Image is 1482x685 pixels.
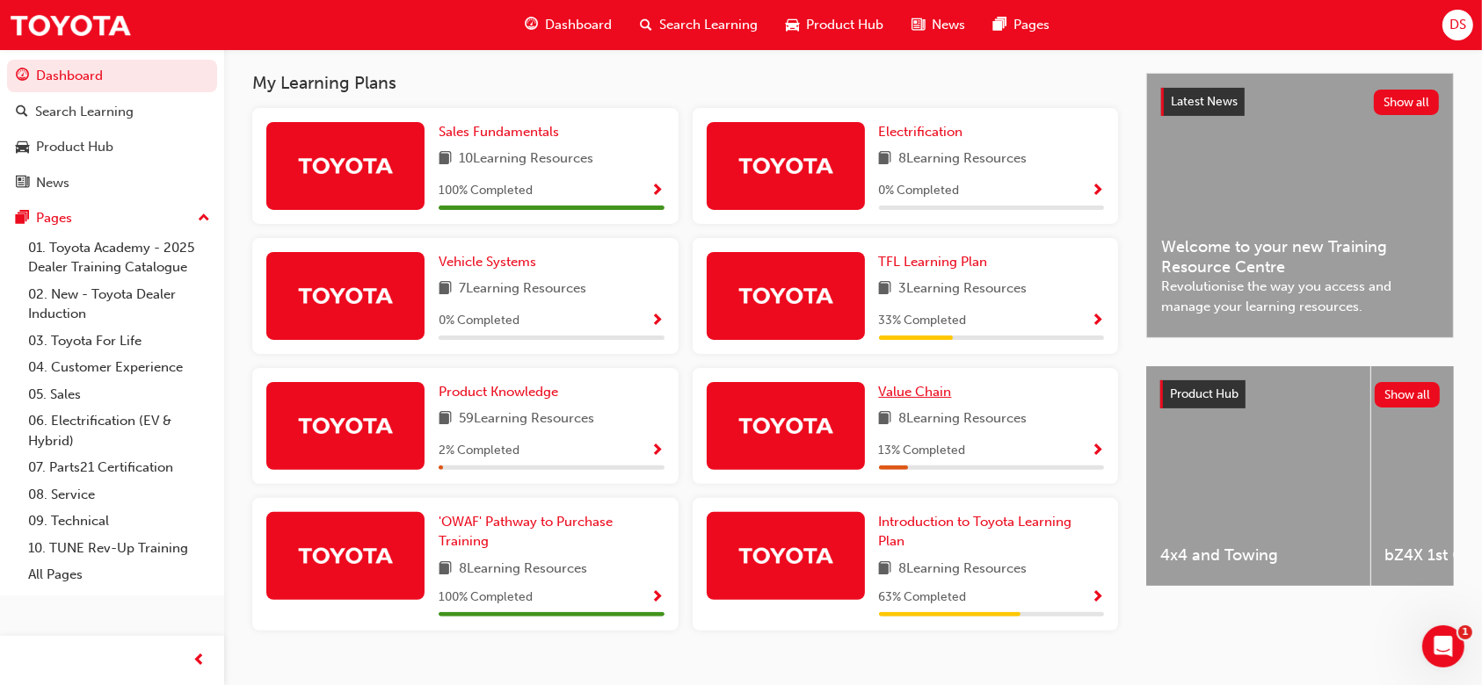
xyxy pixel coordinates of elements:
img: Trak [297,540,394,571]
span: Product Knowledge [439,384,558,400]
button: Show Progress [651,587,665,609]
span: 33 % Completed [879,311,967,331]
span: Show Progress [1091,314,1104,329]
a: Introduction to Toyota Learning Plan [879,512,1105,552]
button: Pages [7,202,217,234]
img: Trak [297,280,394,311]
span: Product Hub [1170,386,1239,401]
span: book-icon [879,559,892,580]
button: Show Progress [651,440,665,462]
span: book-icon [439,408,452,430]
a: 4x4 and Towing [1146,366,1370,586]
span: 100 % Completed [439,588,533,608]
span: Sales Fundamentals [439,124,559,140]
a: 'OWAF' Pathway to Purchase Training [439,512,665,552]
button: DashboardSearch LearningProduct HubNews [7,56,217,202]
span: book-icon [879,278,892,300]
span: Pages [1013,15,1050,35]
span: Introduction to Toyota Learning Plan [879,514,1072,550]
span: guage-icon [525,14,538,36]
a: 06. Electrification (EV & Hybrid) [21,407,217,454]
span: Show Progress [651,184,665,199]
div: Product Hub [36,137,113,157]
a: Sales Fundamentals [439,122,566,142]
span: Show Progress [1091,184,1104,199]
img: Trak [737,150,834,181]
img: Trak [9,5,132,45]
span: up-icon [198,207,210,230]
span: Show Progress [651,590,665,606]
span: 1 [1458,625,1472,639]
button: Show Progress [1091,180,1104,202]
span: guage-icon [16,68,29,84]
span: search-icon [640,14,652,36]
a: Value Chain [879,382,959,402]
a: 10. TUNE Rev-Up Training [21,535,217,562]
a: 08. Service [21,481,217,508]
span: prev-icon [193,650,207,672]
a: Latest NewsShow all [1161,88,1439,116]
span: pages-icon [16,211,29,227]
div: News [36,173,69,193]
span: book-icon [439,278,452,300]
span: Latest News [1171,94,1238,109]
span: Dashboard [545,15,612,35]
span: 8 Learning Resources [899,408,1028,430]
a: All Pages [21,561,217,588]
a: Latest NewsShow allWelcome to your new Training Resource CentreRevolutionise the way you access a... [1146,73,1454,338]
span: 4x4 and Towing [1160,545,1356,566]
a: 07. Parts21 Certification [21,454,217,481]
span: Show Progress [651,443,665,459]
span: Search Learning [659,15,758,35]
button: Show all [1374,90,1440,115]
a: TFL Learning Plan [879,252,995,272]
span: 3 Learning Resources [899,278,1028,300]
a: 02. New - Toyota Dealer Induction [21,281,217,328]
span: news-icon [16,176,29,191]
a: pages-iconPages [979,7,1064,43]
button: Show Progress [1091,440,1104,462]
div: Search Learning [35,102,134,122]
span: 8 Learning Resources [899,559,1028,580]
a: Product Knowledge [439,382,565,402]
button: Show all [1375,382,1441,407]
a: 04. Customer Experience [21,354,217,381]
span: car-icon [16,140,29,155]
h3: My Learning Plans [252,73,1118,93]
button: Show Progress [651,310,665,332]
a: guage-iconDashboard [511,7,626,43]
a: 05. Sales [21,381,217,408]
a: news-iconNews [897,7,979,43]
span: book-icon [879,408,892,430]
div: Pages [36,208,72,228]
span: News [932,15,965,35]
span: Welcome to your new Training Resource Centre [1161,237,1439,277]
a: 09. Technical [21,508,217,535]
span: book-icon [879,148,892,170]
iframe: Intercom live chat [1422,625,1464,667]
span: Vehicle Systems [439,254,536,270]
a: Search Learning [7,96,217,128]
button: Show Progress [1091,310,1104,332]
a: Product Hub [7,131,217,163]
span: 100 % Completed [439,181,533,201]
span: 0 % Completed [439,311,519,331]
span: 59 Learning Resources [459,408,594,430]
img: Trak [297,150,394,181]
a: Electrification [879,122,970,142]
span: 7 Learning Resources [459,278,586,300]
span: Value Chain [879,384,952,400]
span: book-icon [439,148,452,170]
span: 'OWAF' Pathway to Purchase Training [439,514,613,550]
span: 10 Learning Resources [459,148,593,170]
span: 2 % Completed [439,441,519,461]
a: 03. Toyota For Life [21,328,217,355]
a: car-iconProduct Hub [772,7,897,43]
span: 0 % Completed [879,181,960,201]
span: Show Progress [1091,590,1104,606]
a: Product HubShow all [1160,380,1440,408]
span: pages-icon [993,14,1006,36]
button: DS [1442,10,1473,40]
